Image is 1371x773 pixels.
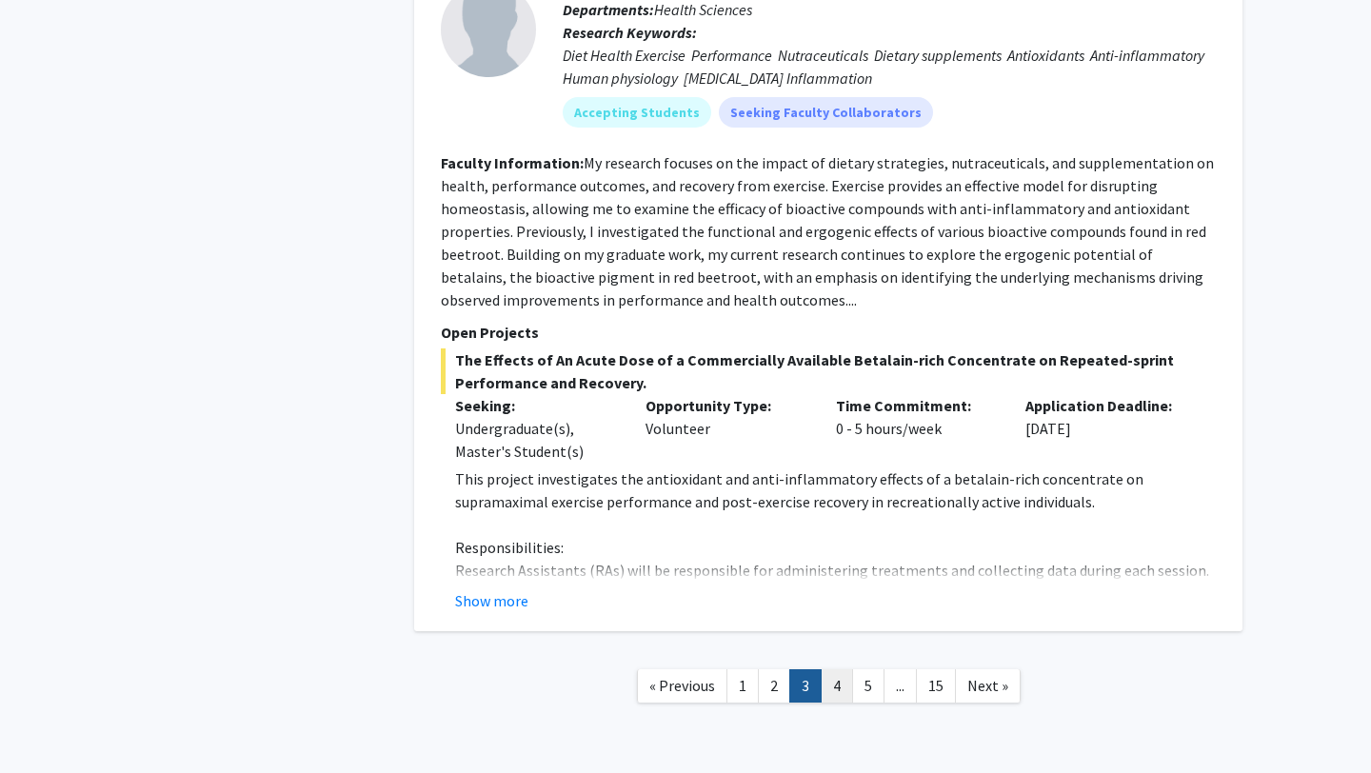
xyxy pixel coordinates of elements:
button: Show more [455,589,528,612]
span: « Previous [649,676,715,695]
a: Previous [637,669,727,703]
span: The Effects of An Acute Dose of a Commercially Available Betalain-rich Concentrate on Repeated-sp... [441,348,1216,394]
a: 15 [916,669,956,703]
span: Next » [967,676,1008,695]
b: Faculty Information: [441,153,584,172]
p: This project investigates the antioxidant and anti-inflammatory effects of a betalain-rich concen... [455,467,1216,513]
a: 3 [789,669,822,703]
p: Seeking: [455,394,617,417]
a: 1 [726,669,759,703]
p: Opportunity Type: [646,394,807,417]
div: [DATE] [1011,394,1202,463]
p: Research Assistants (RAs) will be responsible for administering treatments and collecting data du... [455,559,1216,627]
p: Responsibilities: [455,536,1216,559]
a: Next [955,669,1021,703]
p: Application Deadline: [1025,394,1187,417]
a: 4 [821,669,853,703]
mat-chip: Seeking Faculty Collaborators [719,97,933,128]
nav: Page navigation [414,650,1242,727]
div: Undergraduate(s), Master's Student(s) [455,417,617,463]
b: Research Keywords: [563,23,697,42]
a: 2 [758,669,790,703]
p: Open Projects [441,321,1216,344]
div: Diet Health Exercise Performance Nutraceuticals Dietary supplements Antioxidants Anti-inflammator... [563,44,1216,89]
mat-chip: Accepting Students [563,97,711,128]
a: 5 [852,669,884,703]
div: 0 - 5 hours/week [822,394,1012,463]
span: ... [896,676,904,695]
iframe: Chat [14,687,81,759]
fg-read-more: My research focuses on the impact of dietary strategies, nutraceuticals, and supplementation on h... [441,153,1214,309]
p: Time Commitment: [836,394,998,417]
div: Volunteer [631,394,822,463]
